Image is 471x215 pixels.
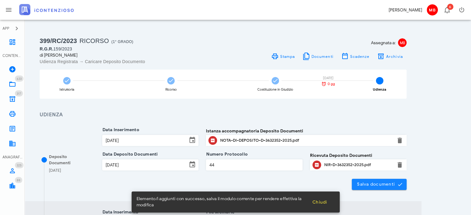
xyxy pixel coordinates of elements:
label: Data Inserimento [101,127,139,133]
label: Data Deposito Documenti [101,151,158,157]
div: Clicca per aprire un'anteprima del file o scaricarlo [324,160,392,170]
button: Chiudi [307,196,332,208]
span: Assegnata a: [371,40,395,46]
span: 633 [17,77,22,81]
div: Costituzione in Giudizio [257,88,293,91]
div: [DATE] [49,167,61,174]
div: NIR-D-3632352-2025.pdf [324,162,392,167]
div: Istruttoria [59,88,74,91]
span: 325 [17,163,22,167]
span: Distintivo [447,4,453,10]
button: Distintivo [439,2,454,17]
span: Ricorso [80,37,109,44]
div: [PERSON_NAME] [389,7,422,13]
span: Stampa [280,54,295,59]
div: NOTA-DI-DEPOSITO-D-3632352-2025.pdf [220,138,392,143]
span: MB [398,38,407,47]
img: logo-text-2x.png [19,4,74,15]
div: Udienza Registrata → Caricare Deposito Documento [40,58,220,65]
button: Salva documenti [352,179,407,190]
span: R.G.R. [40,46,53,51]
span: 399/RC/2023 [40,37,77,44]
span: Chiudi [312,200,327,205]
span: 4 [376,77,383,84]
div: Udienza [373,88,386,91]
div: 159/2023 [40,46,220,52]
div: Clicca per aprire un'anteprima del file o scaricarlo [220,135,392,145]
span: 317 [17,92,21,96]
span: (1° Grado) [111,40,133,44]
span: Distintivo [15,90,23,97]
label: Numero Protocollo [204,151,248,157]
span: Documenti [311,54,334,59]
button: Elimina [396,137,403,144]
div: [DATE] [317,76,339,80]
div: CONTENZIOSO [2,53,22,58]
button: Clicca per aprire un'anteprima del file o scaricarlo [312,161,321,169]
span: 88 [17,178,20,182]
label: Ricevuta Deposito Documenti [310,152,372,159]
a: Stampa [267,52,299,61]
span: Distintivo [15,162,24,168]
span: Salva documenti [357,182,402,187]
label: Istanza accompagnatoria Deposito Documenti [206,128,303,134]
h3: Udienza [40,111,407,119]
button: Archivia [373,52,407,61]
div: Ricorso [165,88,177,91]
input: Numero Protocollo [206,160,302,170]
span: MB [427,4,438,15]
span: Distintivo [15,177,22,183]
div: di [PERSON_NAME] [40,52,220,58]
div: ANAGRAFICA [2,154,22,160]
span: Elemento/i aggiunti con successo, salva il modulo corrente per rendere effettiva la modifica [137,196,307,208]
button: Elimina [396,161,403,169]
button: Clicca per aprire un'anteprima del file o scaricarlo [208,136,217,145]
span: Scadenze [350,54,369,59]
span: Deposito Documenti [49,154,71,166]
span: 0 gg [328,82,335,86]
span: Distintivo [15,75,24,82]
button: Scadenze [337,52,373,61]
span: Archivia [386,54,403,59]
button: MB [425,2,439,17]
button: Documenti [299,52,337,61]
